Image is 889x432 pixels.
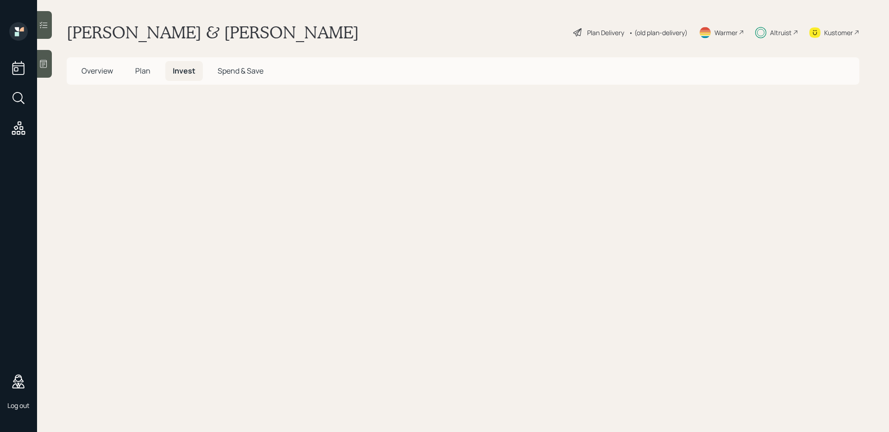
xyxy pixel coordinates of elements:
[135,66,150,76] span: Plan
[770,28,792,37] div: Altruist
[629,28,688,37] div: • (old plan-delivery)
[67,22,359,43] h1: [PERSON_NAME] & [PERSON_NAME]
[587,28,624,37] div: Plan Delivery
[714,28,738,37] div: Warmer
[218,66,263,76] span: Spend & Save
[173,66,195,76] span: Invest
[7,401,30,410] div: Log out
[81,66,113,76] span: Overview
[824,28,853,37] div: Kustomer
